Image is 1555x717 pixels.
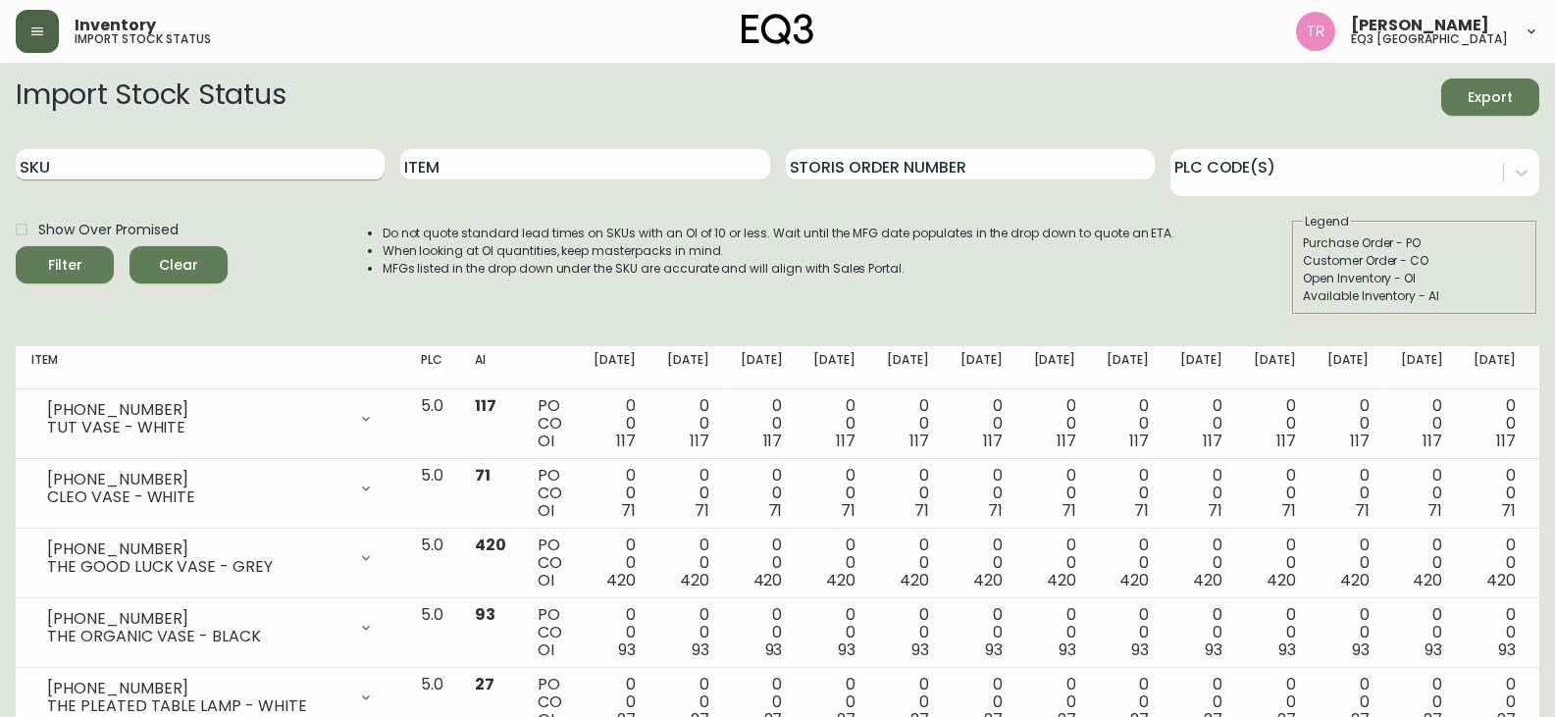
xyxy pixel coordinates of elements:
[1474,397,1516,450] div: 0 0
[741,537,783,589] div: 0 0
[606,569,636,591] span: 420
[538,467,562,520] div: PO CO
[1034,537,1076,589] div: 0 0
[1057,430,1076,452] span: 117
[813,397,855,450] div: 0 0
[538,639,554,661] span: OI
[1496,430,1516,452] span: 117
[1385,346,1459,389] th: [DATE]
[16,346,405,389] th: Item
[741,606,783,659] div: 0 0
[695,499,709,522] span: 71
[75,33,211,45] h5: import stock status
[47,558,346,576] div: THE GOOD LUCK VASE - GREY
[1119,569,1149,591] span: 420
[31,537,389,580] div: [PHONE_NUMBER]THE GOOD LUCK VASE - GREY
[798,346,871,389] th: [DATE]
[405,346,459,389] th: PLC
[887,467,929,520] div: 0 0
[1351,33,1508,45] h5: eq3 [GEOGRAPHIC_DATA]
[16,246,114,283] button: Filter
[47,540,346,558] div: [PHONE_NUMBER]
[1018,346,1092,389] th: [DATE]
[1501,499,1516,522] span: 71
[1401,537,1443,589] div: 0 0
[1059,639,1076,661] span: 93
[594,467,636,520] div: 0 0
[1352,639,1370,661] span: 93
[813,537,855,589] div: 0 0
[1134,499,1149,522] span: 71
[47,680,346,697] div: [PHONE_NUMBER]
[1312,346,1385,389] th: [DATE]
[911,639,929,661] span: 93
[1165,346,1238,389] th: [DATE]
[1254,467,1296,520] div: 0 0
[538,606,562,659] div: PO CO
[1107,397,1149,450] div: 0 0
[667,606,709,659] div: 0 0
[1350,430,1370,452] span: 117
[383,260,1175,278] li: MFGs listed in the drop down under the SKU are accurate and will align with Sales Portal.
[973,569,1003,591] span: 420
[741,467,783,520] div: 0 0
[1474,606,1516,659] div: 0 0
[1351,18,1489,33] span: [PERSON_NAME]
[1401,467,1443,520] div: 0 0
[1203,430,1222,452] span: 117
[768,499,783,522] span: 71
[909,430,929,452] span: 117
[741,397,783,450] div: 0 0
[538,537,562,589] div: PO CO
[38,220,179,240] span: Show Over Promised
[1303,252,1527,270] div: Customer Order - CO
[667,537,709,589] div: 0 0
[1327,537,1370,589] div: 0 0
[667,397,709,450] div: 0 0
[1034,606,1076,659] div: 0 0
[616,430,636,452] span: 117
[960,467,1003,520] div: 0 0
[690,430,709,452] span: 117
[1355,499,1370,522] span: 71
[475,464,491,487] span: 71
[914,499,929,522] span: 71
[1281,499,1296,522] span: 71
[1180,606,1222,659] div: 0 0
[16,78,285,116] h2: Import Stock Status
[1180,467,1222,520] div: 0 0
[1474,467,1516,520] div: 0 0
[475,534,506,556] span: 420
[1205,639,1222,661] span: 93
[1458,346,1531,389] th: [DATE]
[538,397,562,450] div: PO CO
[47,471,346,488] div: [PHONE_NUMBER]
[692,639,709,661] span: 93
[763,430,783,452] span: 117
[47,419,346,436] div: TUT VASE - WHITE
[765,639,783,661] span: 93
[383,242,1175,260] li: When looking at OI quantities, keep masterpacks in mind.
[405,459,459,529] td: 5.0
[578,346,651,389] th: [DATE]
[1107,606,1149,659] div: 0 0
[1238,346,1312,389] th: [DATE]
[887,397,929,450] div: 0 0
[31,606,389,649] div: [PHONE_NUMBER]THE ORGANIC VASE - BLACK
[1296,12,1335,51] img: 214b9049a7c64896e5c13e8f38ff7a87
[1327,606,1370,659] div: 0 0
[405,389,459,459] td: 5.0
[1303,234,1527,252] div: Purchase Order - PO
[621,499,636,522] span: 71
[475,394,496,417] span: 117
[405,529,459,598] td: 5.0
[405,598,459,668] td: 5.0
[1062,499,1076,522] span: 71
[1427,499,1442,522] span: 71
[1303,213,1351,230] legend: Legend
[1254,537,1296,589] div: 0 0
[1441,78,1539,116] button: Export
[1267,569,1296,591] span: 420
[1278,639,1296,661] span: 93
[1131,639,1149,661] span: 93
